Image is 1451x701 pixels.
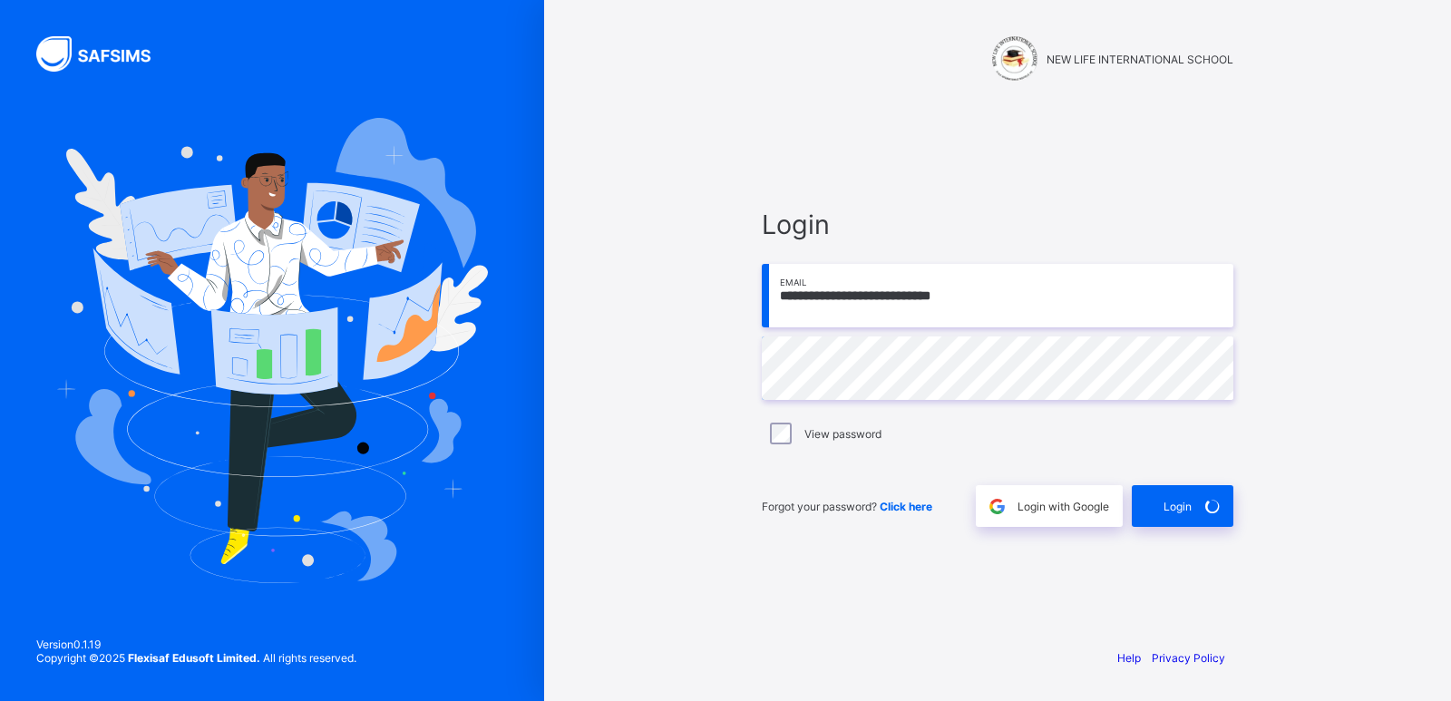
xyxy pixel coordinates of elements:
[762,209,1233,240] span: Login
[36,638,356,651] span: Version 0.1.19
[987,496,1008,517] img: google.396cfc9801f0270233282035f929180a.svg
[1047,53,1233,66] span: NEW LIFE INTERNATIONAL SCHOOL
[880,500,932,513] a: Click here
[36,36,172,72] img: SAFSIMS Logo
[1164,500,1192,513] span: Login
[36,651,356,665] span: Copyright © 2025 All rights reserved.
[56,118,488,582] img: Hero Image
[128,651,260,665] strong: Flexisaf Edusoft Limited.
[804,427,881,441] label: View password
[1018,500,1109,513] span: Login with Google
[1117,651,1141,665] a: Help
[1152,651,1225,665] a: Privacy Policy
[762,500,932,513] span: Forgot your password?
